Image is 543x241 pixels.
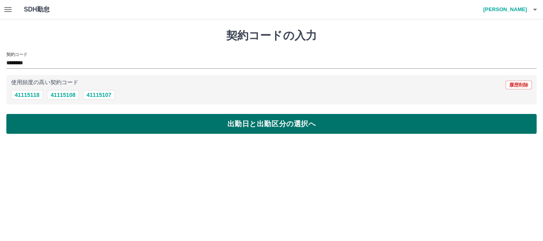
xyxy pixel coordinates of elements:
[47,90,79,100] button: 41115108
[11,80,78,85] p: 使用頻度の高い契約コード
[6,114,537,134] button: 出勤日と出勤区分の選択へ
[83,90,115,100] button: 41115107
[506,81,532,89] button: 履歴削除
[6,51,27,58] h2: 契約コード
[11,90,43,100] button: 41115118
[6,29,537,42] h1: 契約コードの入力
